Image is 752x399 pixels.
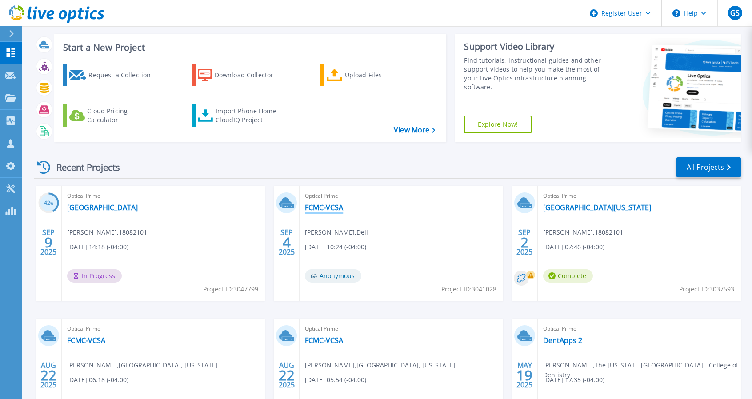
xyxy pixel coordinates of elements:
[543,242,604,252] span: [DATE] 07:46 (-04:00)
[192,64,291,86] a: Download Collector
[543,191,736,201] span: Optical Prime
[305,191,497,201] span: Optical Prime
[38,198,59,208] h3: 42
[305,242,366,252] span: [DATE] 10:24 (-04:00)
[305,324,497,334] span: Optical Prime
[676,157,741,177] a: All Projects
[87,107,158,124] div: Cloud Pricing Calculator
[305,336,343,345] a: FCMC-VCSA
[278,359,295,391] div: AUG 2025
[44,239,52,246] span: 9
[203,284,258,294] span: Project ID: 3047799
[40,359,57,391] div: AUG 2025
[394,126,435,134] a: View More
[63,104,162,127] a: Cloud Pricing Calculator
[279,371,295,379] span: 22
[464,56,608,92] div: Find tutorials, instructional guides and other support videos to help you make the most of your L...
[34,156,132,178] div: Recent Projects
[40,226,57,259] div: SEP 2025
[40,371,56,379] span: 22
[520,239,528,246] span: 2
[543,375,604,385] span: [DATE] 17:35 (-04:00)
[543,227,623,237] span: [PERSON_NAME] , 18082101
[67,360,218,370] span: [PERSON_NAME] , [GEOGRAPHIC_DATA], [US_STATE]
[679,284,734,294] span: Project ID: 3037593
[67,203,138,212] a: [GEOGRAPHIC_DATA]
[67,375,128,385] span: [DATE] 06:18 (-04:00)
[730,9,740,16] span: GS
[88,66,160,84] div: Request a Collection
[283,239,291,246] span: 4
[305,269,361,283] span: Anonymous
[543,336,582,345] a: DentApps 2
[543,269,593,283] span: Complete
[543,324,736,334] span: Optical Prime
[63,43,435,52] h3: Start a New Project
[67,269,122,283] span: In Progress
[464,116,532,133] a: Explore Now!
[305,227,368,237] span: [PERSON_NAME] , Dell
[305,375,366,385] span: [DATE] 05:54 (-04:00)
[67,324,260,334] span: Optical Prime
[516,359,533,391] div: MAY 2025
[516,226,533,259] div: SEP 2025
[216,107,285,124] div: Import Phone Home CloudIQ Project
[543,360,741,380] span: [PERSON_NAME] , The [US_STATE][GEOGRAPHIC_DATA] - College of Dentistry
[516,371,532,379] span: 19
[67,191,260,201] span: Optical Prime
[441,284,496,294] span: Project ID: 3041028
[278,226,295,259] div: SEP 2025
[63,64,162,86] a: Request a Collection
[345,66,416,84] div: Upload Files
[543,203,651,212] a: [GEOGRAPHIC_DATA][US_STATE]
[320,64,420,86] a: Upload Files
[305,203,343,212] a: FCMC-VCSA
[215,66,286,84] div: Download Collector
[464,41,608,52] div: Support Video Library
[305,360,456,370] span: [PERSON_NAME] , [GEOGRAPHIC_DATA], [US_STATE]
[67,227,147,237] span: [PERSON_NAME] , 18082101
[67,336,105,345] a: FCMC-VCSA
[50,201,53,206] span: %
[67,242,128,252] span: [DATE] 14:18 (-04:00)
